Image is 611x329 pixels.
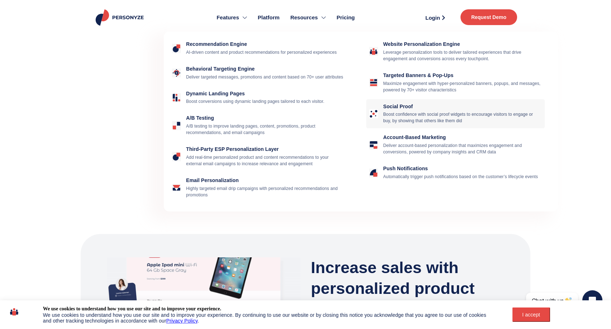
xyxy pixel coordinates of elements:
[166,318,198,324] a: Privacy Policy
[311,257,505,320] h3: Increase sales with personalized product recommendations
[186,115,345,121] h4: a/b testing
[186,49,345,56] p: AI-driven content and product recommendations for personalized experiences
[43,306,221,312] div: We use cookies to understand how you use our site and to improve your experience.
[517,312,546,318] div: I accept
[169,62,348,85] a: Behavioral Targeting Engine Behavioral Targeting Engine Deliver targeted messages, promotions and...
[366,161,545,184] a: Push Notifications Push Notifications Automatically trigger push notifications based on the custo...
[186,91,345,97] h4: Dynamic Landing Pages
[366,68,545,97] a: Targeted Banners & Pop-Ups Targeted Banners & Pop-Ups Maximize engagement with hyper-personalized...
[366,99,545,129] a: Social Proof Social Proof Boost confidence with social proof widgets to encourage visitors to eng...
[43,312,494,324] div: We use cookies to understand how you use our site and to improve your experience. By continuing t...
[290,14,318,22] span: Resources
[383,104,542,110] h4: Social Proof
[186,123,345,136] p: A/B testing to improve landing pages, content, promotions, product recommendations, and email cam...
[258,14,280,22] span: Platform
[383,142,542,155] p: Deliver account-based personalization that maximizes engagement and conversions, powered by compa...
[383,80,542,93] p: Maximize engagement with hyper-personalized banners, popups, and messages, powered by 70+ visitor...
[383,111,542,124] p: Boost confidence with social proof widgets to encourage visitors to engage or buy, by showing tha...
[169,37,348,60] a: Recommendation Engine Recommendation Engine AI-driven content and product recommendations for per...
[169,142,348,171] a: Third-Party ESP Personalization Layer Third-Party ESP Personalization Layer Add real-time persona...
[370,110,377,118] img: Social Proof
[366,37,545,66] a: Website Personalization Engine Website Personalization Engine Leverage personalization tools to d...
[383,41,542,47] h4: Website Personalization Engine
[186,154,345,167] p: Add real-time personalized product and content recommendations to your external email campaigns t...
[383,166,542,172] h4: Push Notifications
[94,9,147,26] img: Personyze logo
[186,74,345,80] p: Deliver targeted messages, promotions and content based on 70+ user attributes
[370,79,377,86] img: Targeted Banners & Pop-Ups
[370,141,377,149] img: Account-Based Marketing
[173,94,180,101] img: Dynamic Landing Pages
[331,4,360,32] a: Pricing
[173,69,180,77] img: Behavioral Targeting Engine
[383,173,542,180] p: Automatically trigger push notifications based on the customer’s lifecycle events
[169,173,348,202] a: Email Personalization Email Personalization Highly targeted email drip campaigns with personalize...
[186,146,345,152] h4: Third-Party ESP Personalization Layer
[383,72,542,78] h4: Targeted Banners & Pop-Ups
[173,44,180,52] img: Recommendation Engine
[383,49,542,62] p: Leverage personalization tools to deliver tailored experiences that drive engagement and conversi...
[186,41,345,47] h4: Recommendation Engine
[471,15,506,20] span: Request Demo
[173,153,180,160] img: Third-Party ESP Personalization Layer
[370,169,377,177] img: Push Notifications
[169,86,348,109] a: Dynamic Landing Pages Dynamic Landing Pages Boost conversions using dynamic landing pages tailore...
[211,4,252,32] a: Features
[186,177,345,183] h4: Email Personalization
[10,306,18,318] img: icon
[336,14,355,22] span: Pricing
[460,9,517,25] a: Request Demo
[169,111,348,140] a: a/b testing a/b testing A/B testing to improve landing pages, content, promotions, product recomm...
[173,185,180,191] img: Email Personalization
[425,15,440,20] span: Login
[186,66,345,72] h4: Behavioral Targeting Engine
[417,12,453,23] a: Login
[173,122,180,129] img: a/b testing
[252,4,285,32] a: Platform
[366,130,545,159] a: Account-Based Marketing Account-Based Marketing Deliver account-based personalization that maximi...
[285,4,331,32] a: Resources
[216,14,239,22] span: Features
[186,98,345,105] p: Boost conversions using dynamic landing pages tailored to each visitor.
[383,134,542,140] h4: Account-Based Marketing
[512,307,550,322] button: I accept
[186,185,345,198] p: Highly targeted email drip campaigns with personalized recommendations and promotions
[370,48,377,55] img: Website Personalization Engine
